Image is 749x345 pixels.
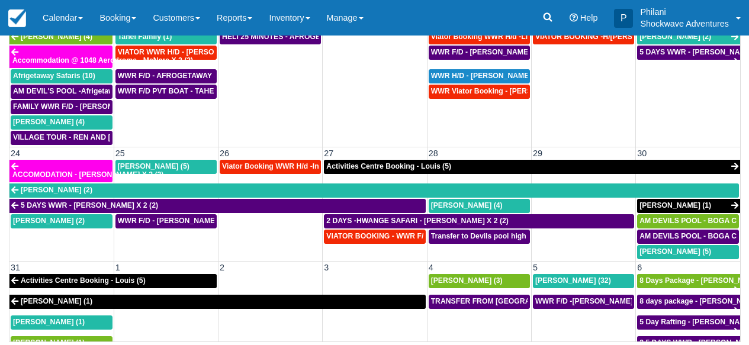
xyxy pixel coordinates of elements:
a: [PERSON_NAME] (2) [9,183,739,198]
span: WWR F/D -[PERSON_NAME] X 32 (32) [535,297,665,305]
a: [PERSON_NAME] (4) [9,30,112,44]
span: [PERSON_NAME] (2) [639,33,711,41]
span: 27 [323,149,335,158]
a: Transfer to Devils pool high tea- [PERSON_NAME] X4 (4) [429,230,530,244]
a: VIATOR WWR H/D - [PERSON_NAME] 3 (3) [115,46,217,60]
span: Afrigetaway Safaris (10) [13,72,95,80]
a: [PERSON_NAME] (5) [115,160,217,174]
a: HELI 25 MINUTES - AFROGETAWAY SAFARIS X5 (5) [220,30,321,44]
a: [PERSON_NAME] (4) [429,199,530,213]
a: WWR F/D - [PERSON_NAME] X4 (4) [429,46,530,60]
a: Accommodation @ 1048 Aerodrome - MaNare X 2 (2) [9,46,112,68]
span: [PERSON_NAME] (4) [13,118,85,126]
a: VILLAGE TOUR - REN AND [PERSON_NAME] X4 (4) [11,131,112,145]
a: [PERSON_NAME] (2) [11,214,112,228]
a: WWR F/D - [PERSON_NAME] (5) [115,214,217,228]
a: 5 DAYS WWR - [PERSON_NAME] X 2 (2) [637,46,740,60]
span: AM DEVIL'S POOL -Afrigetaway Safaris X5 (5) [13,87,170,95]
span: WWR F/D - [PERSON_NAME] (5) [118,217,229,225]
span: VIATOR BOOKING -H/[PERSON_NAME] X 4 (4) [535,33,695,41]
span: WWR F/D - [PERSON_NAME] X4 (4) [431,48,552,56]
span: 29 [532,149,544,158]
a: WWR H/D - [PERSON_NAME] X 1 (1) [429,69,530,83]
span: 6 [636,263,643,272]
a: Viator Booking WWR H/d -Inchbald [PERSON_NAME] X 4 (4) [220,160,321,174]
span: Viator Booking WWR H/d -Inchbald [PERSON_NAME] X 4 (4) [222,162,429,170]
span: 24 [9,149,21,158]
span: ACCOMODATION - [PERSON_NAME] X 2 (2) [12,170,163,179]
span: [PERSON_NAME] (5) [118,162,189,170]
span: WWR Viator Booking - [PERSON_NAME] X1 (1) [431,87,592,95]
span: [PERSON_NAME] (4) [431,201,503,209]
span: FAMILY WWR F/D - [PERSON_NAME] X4 (4) [13,102,162,111]
a: 8 Days Package - [PERSON_NAME] (1) [637,274,740,288]
p: Shockwave Adventures [640,18,729,30]
a: [PERSON_NAME] (1) [637,199,740,213]
span: Activities Centre Booking - Louis (5) [21,276,146,285]
span: [PERSON_NAME] (2) [13,217,85,225]
a: Afrigetaway Safaris (10) [11,69,112,83]
span: [PERSON_NAME] (1) [13,318,85,326]
a: VIATOR BOOKING - WWR F/[PERSON_NAME], [PERSON_NAME] 4 (4) [324,230,425,244]
span: [PERSON_NAME] (3) [431,276,503,285]
a: TRANSFER FROM [GEOGRAPHIC_DATA] TO VIC FALLS - [PERSON_NAME] X 1 (1) [429,295,530,309]
a: 2 DAYS -HWANGE SAFARI - [PERSON_NAME] X 2 (2) [324,214,634,228]
span: [PERSON_NAME] (2) [21,186,92,194]
a: Viator Booking WWR H/d -Li, Jiahao X 2 (2) [429,30,530,44]
span: 3 [323,263,330,272]
span: VIATOR WWR H/D - [PERSON_NAME] 3 (3) [118,48,264,56]
a: FAMILY WWR F/D - [PERSON_NAME] X4 (4) [11,100,112,114]
span: Transfer to Devils pool high tea- [PERSON_NAME] X4 (4) [431,232,626,240]
span: [PERSON_NAME] (32) [535,276,611,285]
span: HELI 25 MINUTES - AFROGETAWAY SAFARIS X5 (5) [222,33,400,41]
a: [PERSON_NAME] (1) [11,315,112,330]
p: Philani [640,6,729,18]
span: 2 [218,263,226,272]
span: 4 [427,263,435,272]
a: WWR F/D PVT BOAT - TAHEL FAMILY (1) [115,85,217,99]
span: Accommodation @ 1048 Aerodrome - MaNare X 2 (2) [12,56,193,65]
span: 5 DAYS WWR - [PERSON_NAME] X 2 (2) [21,201,158,209]
span: WWR F/D PVT BOAT - TAHEL FAMILY (1) [118,87,257,95]
a: ACCOMODATION - [PERSON_NAME] X 2 (2) [9,160,112,182]
span: 5 [532,263,539,272]
span: 26 [218,149,230,158]
a: AM DEVILS POOL - BOGA CHITE X 1 (1) [637,230,739,244]
a: [PERSON_NAME] (32) [533,274,634,288]
span: Help [580,13,598,22]
span: VILLAGE TOUR - REN AND [PERSON_NAME] X4 (4) [13,133,191,141]
a: [PERSON_NAME] (5) [637,245,739,259]
a: WWR Viator Booking - [PERSON_NAME] X1 (1) [429,85,530,99]
div: P [614,9,633,28]
span: VIATOR BOOKING - WWR F/[PERSON_NAME], [PERSON_NAME] 4 (4) [326,232,566,240]
span: 2 DAYS -HWANGE SAFARI - [PERSON_NAME] X 2 (2) [326,217,509,225]
a: WWR F/D - AFROGETAWAY SAFARIS X5 (5) [115,69,217,83]
span: [PERSON_NAME] (4) [21,33,92,41]
span: Tahel Family (1) [118,33,172,41]
a: Activities Centre Booking - Louis (5) [9,274,217,288]
a: [PERSON_NAME] (3) [429,274,530,288]
a: [PERSON_NAME] (4) [11,115,112,130]
a: 5 Day Rafting - [PERSON_NAME] X1 (1) [637,315,740,330]
span: 30 [636,149,648,158]
a: 8 days package - [PERSON_NAME] X1 (1) [637,295,740,309]
a: [PERSON_NAME] (2) [637,30,740,44]
a: Activities Centre Booking - Louis (5) [324,160,740,174]
a: 5 DAYS WWR - [PERSON_NAME] X 2 (2) [9,199,426,213]
span: [PERSON_NAME] (5) [639,247,711,256]
span: [PERSON_NAME] (1) [639,201,711,209]
a: AM DEVIL'S POOL -Afrigetaway Safaris X5 (5) [11,85,112,99]
a: [PERSON_NAME] (1) [9,295,426,309]
span: Viator Booking WWR H/d -Li, Jiahao X 2 (2) [431,33,578,41]
span: 28 [427,149,439,158]
span: 31 [9,263,21,272]
a: AM DEVILS POOL - BOGA CHITE X 1 (1) [637,214,739,228]
img: checkfront-main-nav-mini-logo.png [8,9,26,27]
i: Help [570,14,578,22]
span: WWR F/D - AFROGETAWAY SAFARIS X5 (5) [118,72,267,80]
span: 25 [114,149,126,158]
span: 1 [114,263,121,272]
span: TRANSFER FROM [GEOGRAPHIC_DATA] TO VIC FALLS - [PERSON_NAME] X 1 (1) [431,297,715,305]
span: WWR H/D - [PERSON_NAME] X 1 (1) [431,72,555,80]
span: [PERSON_NAME] (1) [21,297,92,305]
